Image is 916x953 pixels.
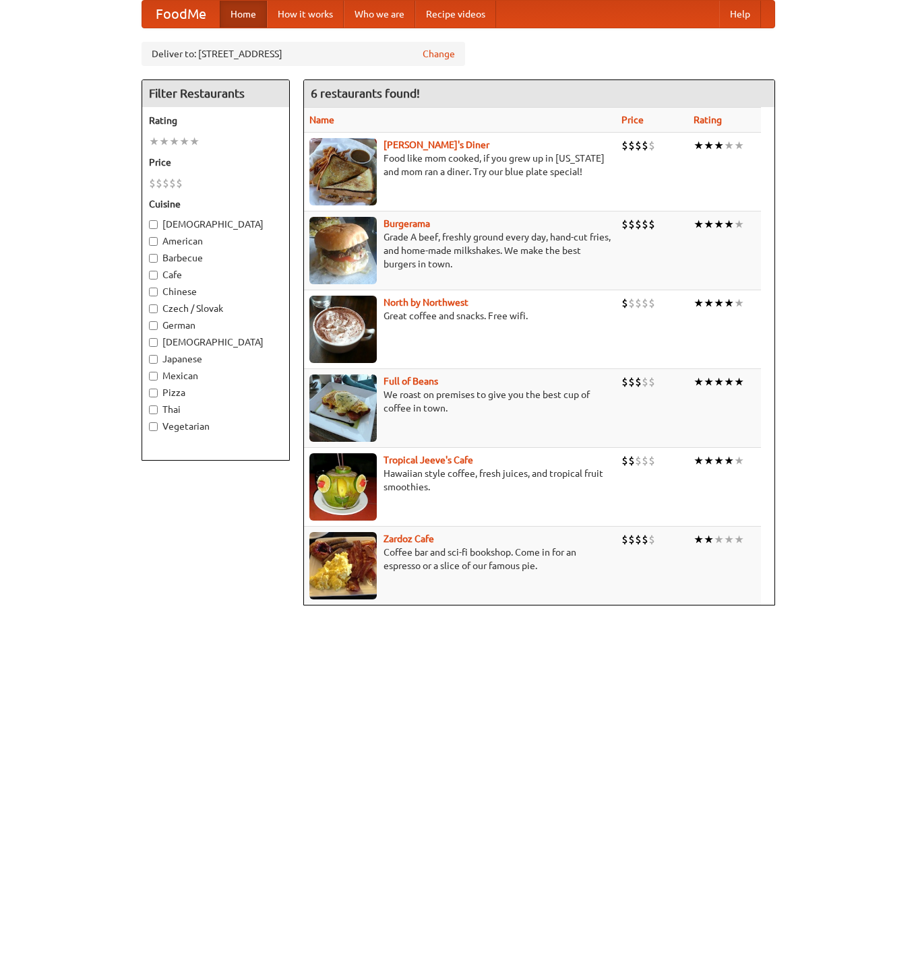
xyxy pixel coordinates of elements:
[309,388,611,415] p: We roast on premises to give you the best cup of coffee in town.
[734,453,744,468] li: ★
[724,532,734,547] li: ★
[309,114,334,125] a: Name
[628,217,635,232] li: $
[309,467,611,494] p: Hawaiian style coffee, fresh juices, and tropical fruit smoothies.
[714,532,724,547] li: ★
[635,453,642,468] li: $
[694,296,704,310] li: ★
[149,176,156,191] li: $
[149,114,282,127] h5: Rating
[309,546,611,572] p: Coffee bar and sci-fi bookshop. Come in for an espresso or a slice of our famous pie.
[169,134,179,149] li: ★
[176,176,183,191] li: $
[149,237,158,246] input: American
[309,453,377,521] img: jeeves.jpg
[415,1,496,28] a: Recipe videos
[635,217,642,232] li: $
[189,134,200,149] li: ★
[149,288,158,296] input: Chinese
[220,1,267,28] a: Home
[635,374,642,389] li: $
[724,296,734,310] li: ★
[628,453,635,468] li: $
[635,296,642,310] li: $
[648,532,655,547] li: $
[719,1,761,28] a: Help
[149,268,282,282] label: Cafe
[704,453,714,468] li: ★
[621,374,628,389] li: $
[621,296,628,310] li: $
[704,374,714,389] li: ★
[621,114,644,125] a: Price
[628,138,635,153] li: $
[724,217,734,232] li: ★
[309,309,611,323] p: Great coffee and snacks. Free wifi.
[694,217,704,232] li: ★
[724,453,734,468] li: ★
[309,296,377,363] img: north.jpg
[724,138,734,153] li: ★
[384,139,489,150] a: [PERSON_NAME]'s Diner
[149,304,158,313] input: Czech / Slovak
[309,217,377,284] img: burgerama.jpg
[149,321,158,330] input: German
[384,376,438,387] b: Full of Beans
[149,218,282,231] label: [DEMOGRAPHIC_DATA]
[384,297,468,308] a: North by Northwest
[694,114,722,125] a: Rating
[384,533,434,544] b: Zardoz Cafe
[344,1,415,28] a: Who we are
[309,230,611,271] p: Grade A beef, freshly ground every day, hand-cut fries, and home-made milkshakes. We make the bes...
[621,217,628,232] li: $
[724,374,734,389] li: ★
[149,271,158,280] input: Cafe
[149,134,159,149] li: ★
[694,374,704,389] li: ★
[648,374,655,389] li: $
[149,386,282,399] label: Pizza
[142,42,465,66] div: Deliver to: [STREET_ADDRESS]
[149,302,282,315] label: Czech / Slovak
[714,217,724,232] li: ★
[694,532,704,547] li: ★
[149,352,282,366] label: Japanese
[142,80,289,107] h4: Filter Restaurants
[149,251,282,265] label: Barbecue
[267,1,344,28] a: How it works
[621,453,628,468] li: $
[169,176,176,191] li: $
[621,532,628,547] li: $
[149,234,282,248] label: American
[714,296,724,310] li: ★
[648,138,655,153] li: $
[628,296,635,310] li: $
[156,176,162,191] li: $
[384,455,473,465] a: Tropical Jeeve's Cafe
[642,296,648,310] li: $
[149,156,282,169] h5: Price
[309,374,377,442] img: beans.jpg
[309,532,377,599] img: zardoz.jpg
[628,532,635,547] li: $
[621,138,628,153] li: $
[309,152,611,178] p: Food like mom cooked, if you grew up in [US_STATE] and mom ran a diner. Try our blue plate special!
[734,374,744,389] li: ★
[149,319,282,332] label: German
[648,217,655,232] li: $
[628,374,635,389] li: $
[311,87,420,100] ng-pluralize: 6 restaurants found!
[642,453,648,468] li: $
[704,138,714,153] li: ★
[149,285,282,298] label: Chinese
[648,296,655,310] li: $
[159,134,169,149] li: ★
[149,403,282,416] label: Thai
[714,138,724,153] li: ★
[714,453,724,468] li: ★
[704,296,714,310] li: ★
[149,355,158,364] input: Japanese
